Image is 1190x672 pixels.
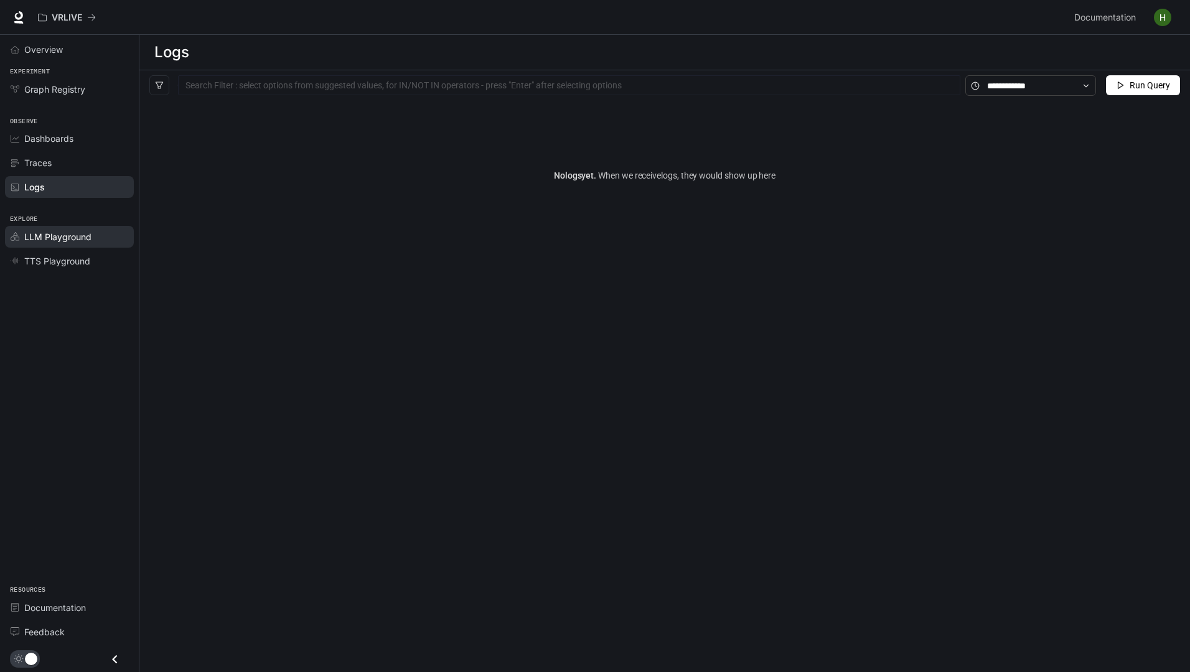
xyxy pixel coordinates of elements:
a: LLM Playground [5,226,134,248]
span: Feedback [24,625,65,638]
span: Run Query [1130,78,1170,92]
button: User avatar [1150,5,1175,30]
button: All workspaces [32,5,101,30]
span: When we receive logs , they would show up here [596,170,775,180]
article: No logs yet. [554,169,775,182]
span: filter [155,81,164,90]
a: Overview [5,39,134,60]
span: TTS Playground [24,254,90,268]
a: Logs [5,176,134,198]
img: User avatar [1154,9,1171,26]
a: Dashboards [5,128,134,149]
span: Dashboards [24,132,73,145]
span: LLM Playground [24,230,91,243]
a: Documentation [1069,5,1145,30]
span: Overview [24,43,63,56]
h1: Logs [154,40,189,65]
span: Documentation [24,601,86,614]
span: Graph Registry [24,83,85,96]
button: filter [149,75,169,95]
span: Traces [24,156,52,169]
a: Traces [5,152,134,174]
span: Logs [24,180,45,194]
span: Dark mode toggle [25,651,37,665]
p: VRLIVE [52,12,82,23]
button: Close drawer [101,646,129,672]
span: Documentation [1074,10,1136,26]
a: TTS Playground [5,250,134,272]
a: Documentation [5,597,134,618]
a: Graph Registry [5,78,134,100]
button: Run Query [1106,75,1180,95]
a: Feedback [5,621,134,643]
